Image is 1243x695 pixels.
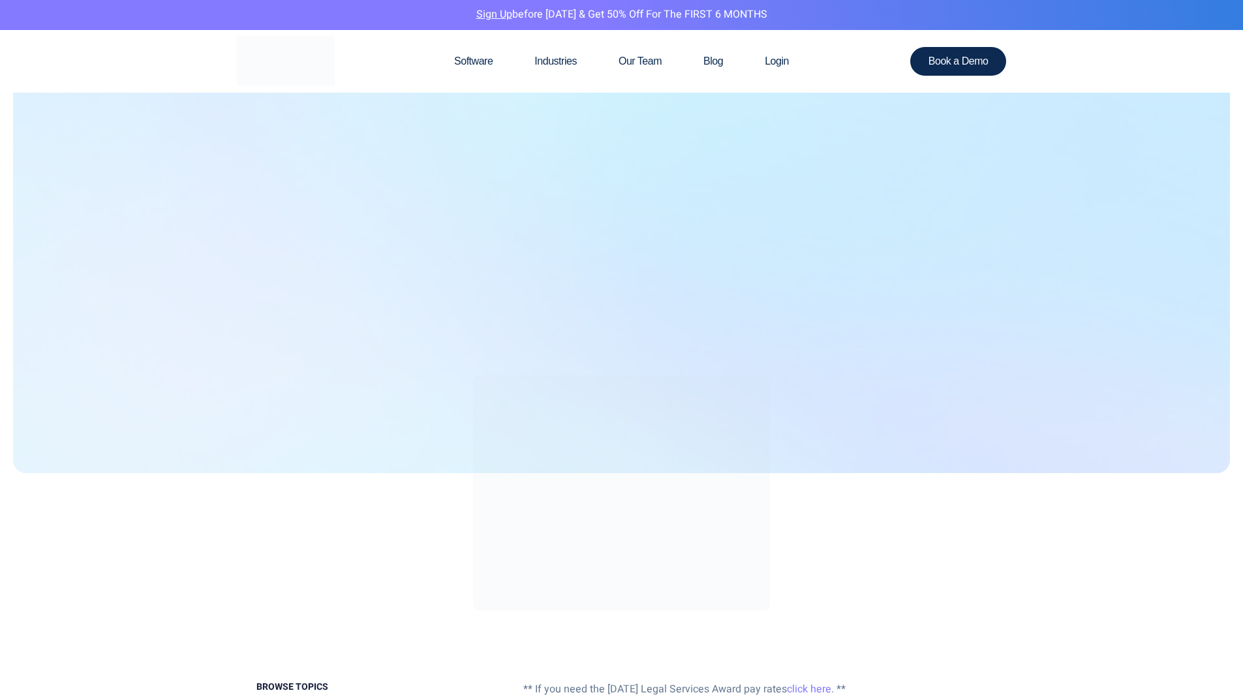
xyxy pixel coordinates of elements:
[744,30,810,93] a: Login
[514,30,598,93] a: Industries
[683,30,744,93] a: Blog
[10,7,1233,23] p: before [DATE] & Get 50% Off for the FIRST 6 MONTHS
[476,7,512,22] a: Sign Up
[433,30,514,93] a: Software
[473,375,770,611] img: legal services award staff
[598,30,683,93] a: Our Team
[928,56,989,67] span: Book a Demo
[910,47,1007,76] a: Book a Demo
